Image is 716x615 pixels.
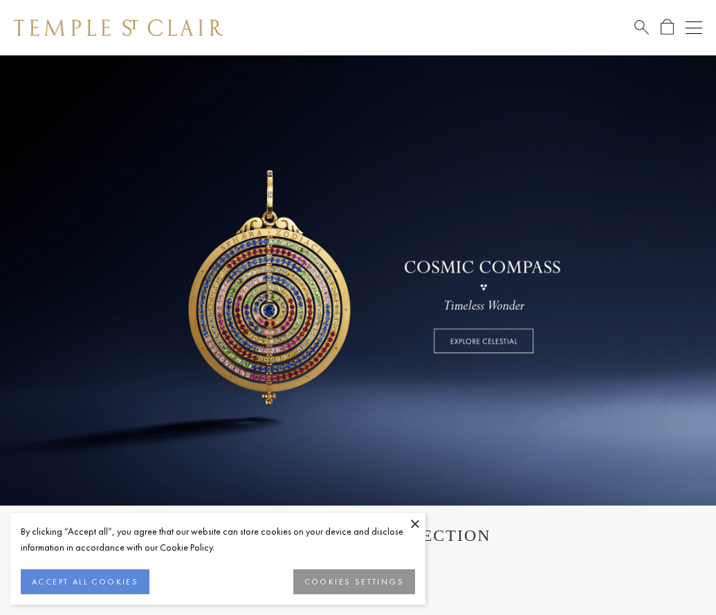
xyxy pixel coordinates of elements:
img: Temple St. Clair [14,19,223,36]
a: Open Shopping Bag [661,19,674,36]
a: Search [634,19,649,36]
button: Open navigation [686,19,702,36]
div: By clicking “Accept all”, you agree that our website can store cookies on your device and disclos... [21,524,415,555]
button: COOKIES SETTINGS [293,569,415,594]
button: ACCEPT ALL COOKIES [21,569,149,594]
